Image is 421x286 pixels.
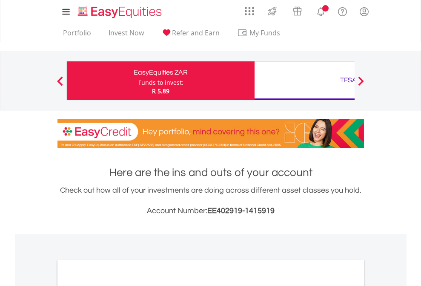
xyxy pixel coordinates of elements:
a: My Profile [353,2,375,21]
button: Previous [52,81,69,89]
div: EasyEquities ZAR [72,66,249,78]
span: My Funds [237,27,293,38]
a: Home page [74,2,165,19]
a: Refer and Earn [158,29,223,42]
img: EasyCredit Promotion Banner [57,119,364,148]
span: EE402919-1415919 [207,207,275,215]
img: EasyEquities_Logo.png [76,5,165,19]
a: Portfolio [60,29,95,42]
h1: Here are the ins and outs of your account [57,165,364,180]
a: AppsGrid [239,2,260,16]
div: Funds to invest: [138,78,183,87]
img: grid-menu-icon.svg [245,6,254,16]
a: Invest Now [105,29,147,42]
div: Check out how all of your investments are doing across different asset classes you hold. [57,185,364,217]
a: Notifications [310,2,332,19]
button: Next [352,81,369,89]
span: Refer and Earn [172,28,220,38]
img: vouchers-v2.svg [290,4,304,18]
a: FAQ's and Support [332,2,353,19]
img: thrive-v2.svg [265,4,279,18]
span: R 5.89 [152,87,169,95]
a: Vouchers [285,2,310,18]
h3: Account Number: [57,205,364,217]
